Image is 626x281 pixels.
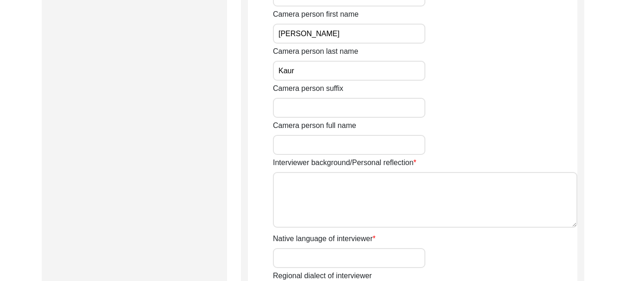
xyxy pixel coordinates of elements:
[273,46,358,57] label: Camera person last name
[273,9,359,20] label: Camera person first name
[273,83,343,94] label: Camera person suffix
[273,120,356,131] label: Camera person full name
[273,233,375,244] label: Native language of interviewer
[273,157,417,168] label: Interviewer background/Personal reflection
